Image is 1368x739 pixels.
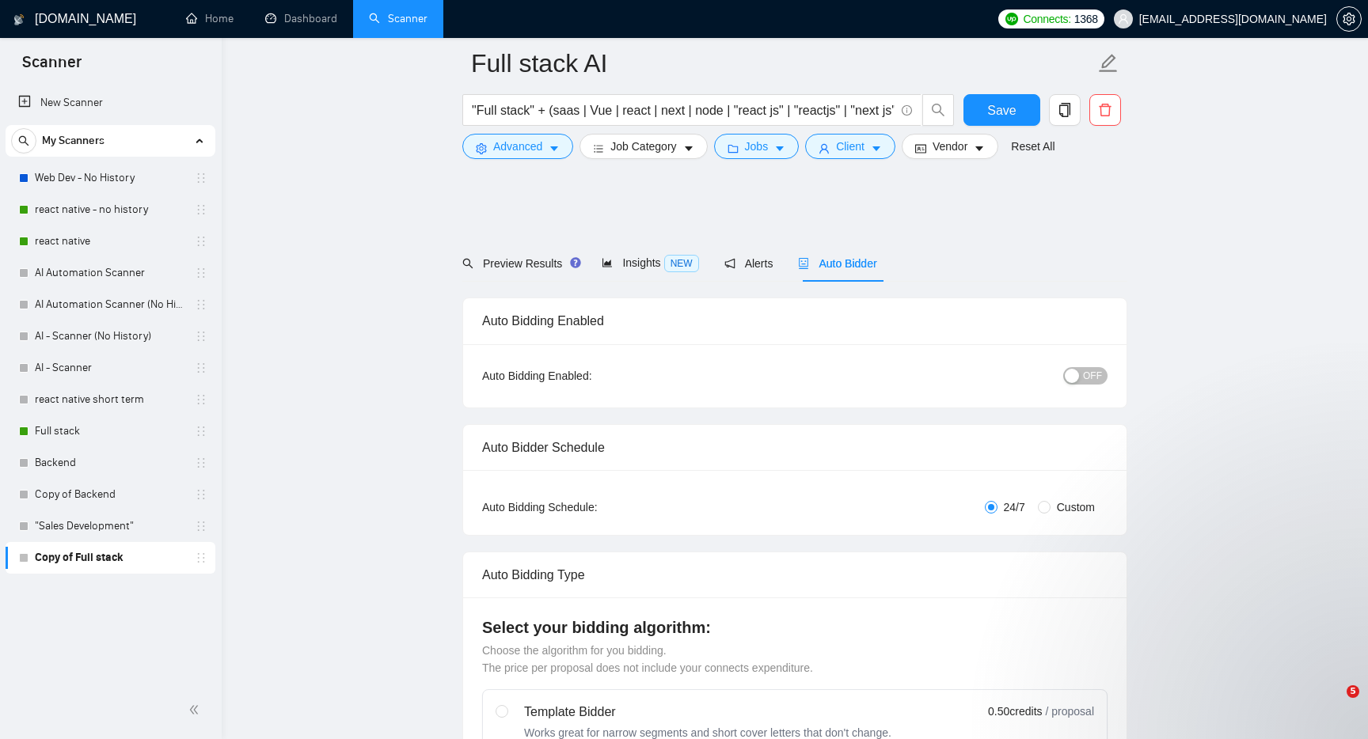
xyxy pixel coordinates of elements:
span: holder [195,425,207,438]
button: idcardVendorcaret-down [902,134,998,159]
span: caret-down [774,142,785,154]
button: folderJobscaret-down [714,134,800,159]
span: bars [593,142,604,154]
a: New Scanner [18,87,203,119]
span: My Scanners [42,125,104,157]
a: react native [35,225,185,257]
span: copy [1050,103,1080,117]
li: New Scanner [6,87,215,119]
span: Choose the algorithm for you bidding. The price per proposal does not include your connects expen... [482,644,813,674]
span: holder [195,330,207,343]
a: react native short term [35,384,185,415]
span: caret-down [549,142,560,154]
span: holder [195,267,207,279]
span: Jobs [745,138,769,155]
span: caret-down [974,142,985,154]
a: Copy of Backend [35,479,185,510]
a: react native - no history [35,194,185,225]
span: Auto Bidder [798,257,876,270]
span: Scanner [9,51,94,84]
span: edit [1098,53,1119,74]
div: Auto Bidding Enabled [482,298,1108,343]
button: search [922,94,954,126]
span: Job Category [610,138,676,155]
a: Reset All [1011,138,1054,155]
span: Save [987,100,1016,120]
button: settingAdvancedcaret-down [462,134,573,159]
span: NEW [664,255,699,272]
span: holder [195,520,207,532]
a: "Sales Development" [35,510,185,542]
li: My Scanners [6,125,215,574]
img: logo [13,7,25,32]
div: Auto Bidding Schedule: [482,498,690,516]
span: info-circle [902,105,912,116]
span: notification [724,258,735,269]
div: Template Bidder [524,703,891,722]
span: Vendor [933,138,967,155]
span: holder [195,362,207,374]
span: Client [836,138,864,155]
a: searchScanner [369,12,427,25]
span: holder [195,393,207,406]
span: search [12,135,36,146]
h4: Select your bidding algorithm: [482,616,1108,639]
span: setting [476,142,487,154]
span: holder [195,172,207,184]
iframe: Intercom live chat [1314,685,1352,723]
span: search [923,103,953,117]
span: user [819,142,830,154]
span: search [462,258,473,269]
span: double-left [188,702,204,718]
span: caret-down [683,142,694,154]
input: Scanner name... [471,44,1095,83]
div: Auto Bidding Enabled: [482,367,690,385]
span: / proposal [1046,703,1094,719]
span: area-chart [602,257,613,268]
span: 1368 [1074,10,1098,28]
button: barsJob Categorycaret-down [579,134,707,159]
a: Copy of Full stack [35,542,185,574]
button: userClientcaret-down [805,134,895,159]
a: AI Automation Scanner [35,257,185,289]
span: Custom [1051,498,1101,516]
span: 5 [1347,685,1359,698]
div: Auto Bidder Schedule [482,425,1108,470]
a: dashboardDashboard [265,12,337,25]
span: robot [798,258,809,269]
span: Advanced [493,138,542,155]
a: Web Dev - No History [35,162,185,194]
span: delete [1090,103,1120,117]
span: holder [195,488,207,501]
a: AI Automation Scanner (No History) [35,289,185,320]
span: holder [195,551,207,564]
span: 24/7 [997,498,1032,516]
a: Full stack [35,415,185,447]
span: Insights [602,256,698,269]
span: holder [195,298,207,311]
a: AI - Scanner [35,352,185,384]
a: Backend [35,447,185,479]
a: homeHome [186,12,234,25]
button: copy [1049,94,1081,126]
div: Tooltip anchor [568,256,583,270]
button: delete [1089,94,1121,126]
span: holder [195,235,207,248]
span: idcard [915,142,926,154]
span: 0.50 credits [988,703,1042,720]
button: Save [963,94,1040,126]
span: folder [728,142,739,154]
span: holder [195,457,207,469]
span: Connects: [1023,10,1070,28]
button: search [11,128,36,153]
div: Auto Bidding Type [482,552,1108,597]
span: setting [1337,13,1361,25]
span: holder [195,203,207,216]
a: setting [1336,13,1362,25]
button: setting [1336,6,1362,32]
span: OFF [1083,367,1102,385]
span: Alerts [724,257,773,270]
span: Preview Results [462,257,576,270]
a: AI - Scanner (No History) [35,320,185,352]
span: user [1118,13,1129,25]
